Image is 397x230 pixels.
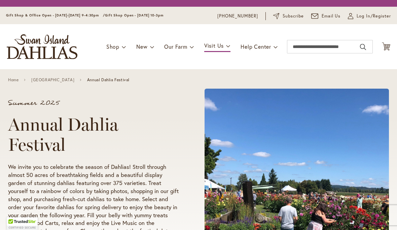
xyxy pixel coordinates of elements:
[311,13,341,19] a: Email Us
[348,13,391,19] a: Log In/Register
[357,13,391,19] span: Log In/Register
[217,13,258,19] a: [PHONE_NUMBER]
[8,100,179,106] p: Summer 2025
[283,13,304,19] span: Subscribe
[7,34,77,59] a: store logo
[204,42,224,49] span: Visit Us
[322,13,341,19] span: Email Us
[8,78,19,82] a: Home
[106,43,119,50] span: Shop
[8,114,179,155] h1: Annual Dahlia Festival
[360,42,366,52] button: Search
[6,13,105,17] span: Gift Shop & Office Open - [DATE]-[DATE] 9-4:30pm /
[273,13,304,19] a: Subscribe
[87,78,130,82] span: Annual Dahlia Festival
[164,43,187,50] span: Our Farm
[241,43,271,50] span: Help Center
[31,78,74,82] a: [GEOGRAPHIC_DATA]
[105,13,164,17] span: Gift Shop Open - [DATE] 10-3pm
[136,43,147,50] span: New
